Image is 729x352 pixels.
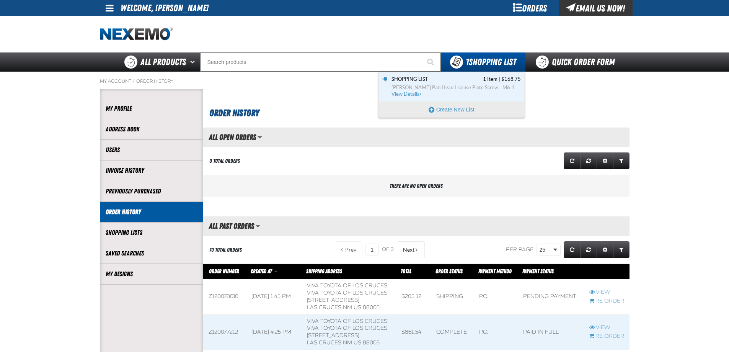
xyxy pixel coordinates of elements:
td: Pending payment [518,279,584,315]
td: P.O. [474,314,518,350]
a: Reset grid action [580,241,597,258]
bdo: 88005 [363,304,380,311]
span: Created At [251,268,272,274]
a: Expand or Collapse Grid Settings [597,152,613,169]
a: Created At [251,268,273,274]
span: View Details [391,91,422,97]
a: Expand or Collapse Grid Filters [613,241,630,258]
span: LAS CRUCES [307,339,341,346]
span: NM [343,304,352,311]
h2: All Open Orders [203,133,256,141]
div: 0 Total Orders [209,157,240,165]
a: My Account [100,78,131,84]
div: 70 Total Orders [209,246,242,254]
td: $205.12 [396,279,431,315]
th: Row actions [584,264,630,279]
input: Search [200,52,441,72]
a: Reset grid action [580,152,597,169]
a: Order History [136,78,173,84]
span: of 3 [382,246,394,253]
span: All Products [140,55,186,69]
td: P.O. [474,279,518,315]
span: Shopping List [391,76,428,83]
a: Total [401,268,411,274]
h2: All Past Orders [203,222,254,230]
b: Viva Toyota of Los Cruces [307,318,387,324]
span: 25 [540,246,552,254]
td: Paid in full [518,314,584,350]
button: Next Page [397,241,425,258]
a: My Designs [106,270,197,278]
a: Order Number [209,268,239,274]
a: Invoice History [106,166,197,175]
a: Saved Searches [106,249,197,258]
button: Start Searching [422,52,441,72]
span: / [132,78,135,84]
span: [STREET_ADDRESS] [307,297,359,303]
td: Complete [431,314,474,350]
span: [PERSON_NAME] Pan Head License Plate Screw - M6-1.0 Diameter; 16mm Length (100 per pack) [391,84,521,91]
span: Order History [209,108,259,118]
span: Payment Method [478,268,512,274]
span: [STREET_ADDRESS] [307,332,359,339]
a: Re-Order Z120078010 order [589,298,624,305]
a: Expand or Collapse Grid Filters [613,152,630,169]
b: Viva Toyota of Los Cruces [307,282,387,289]
a: My Profile [106,104,197,113]
a: Shopping Lists [106,228,197,237]
bdo: 88005 [363,339,380,346]
a: Home [100,28,173,41]
a: Refresh grid action [564,241,581,258]
td: Z120077212 [203,314,246,350]
input: Current page number [365,244,379,256]
a: Shopping List contains 1 item. Total cost is $168.75. Click to see all items, discounts, taxes an... [390,76,521,98]
span: Payment Status [522,268,554,274]
span: US [354,339,361,346]
button: Manage grid views. Current view is All Past Orders [255,219,260,232]
a: Order Status [435,268,463,274]
span: Per page: [506,246,535,253]
nav: Breadcrumbs [100,78,630,84]
span: Next Page [403,247,414,253]
span: $168.75 [501,76,521,83]
span: Viva Toyota of Los Cruces [307,325,387,331]
span: Viva Toyota of Los Cruces [307,290,387,296]
a: Refresh grid action [564,152,581,169]
span: There are no open orders [390,183,443,189]
td: Shipping [431,279,474,315]
button: You have 1 Shopping List. Open to view details [441,52,525,72]
a: View Z120078010 order [589,289,624,296]
a: Quick Order Form [525,52,629,72]
span: US [354,304,361,311]
span: 1 Item [483,76,497,83]
img: Nexemo logo [100,28,173,41]
a: Order History [106,208,197,216]
td: [DATE] 4:25 PM [246,314,302,350]
td: Z120078010 [203,279,246,315]
strong: 1 [466,57,469,67]
span: NM [343,339,352,346]
span: LAS CRUCES [307,304,341,311]
button: Manage grid views. Current view is All Open Orders [257,131,262,144]
a: Previously Purchased [106,187,197,196]
td: [DATE] 1:45 PM [246,279,302,315]
td: $861.54 [396,314,431,350]
button: Create New List. Opens a popup [379,102,524,117]
button: Open All Products pages [188,52,200,72]
a: Expand or Collapse Grid Settings [597,241,613,258]
a: Users [106,146,197,154]
a: Address Book [106,125,197,134]
a: View Z120077212 order [589,324,624,331]
a: Re-Order Z120077212 order [589,333,624,340]
span: Shopping List [466,57,516,67]
span: | [499,76,500,82]
span: Shipping Address [306,268,342,274]
div: You have 1 Shopping List. Open to view details [378,72,525,118]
